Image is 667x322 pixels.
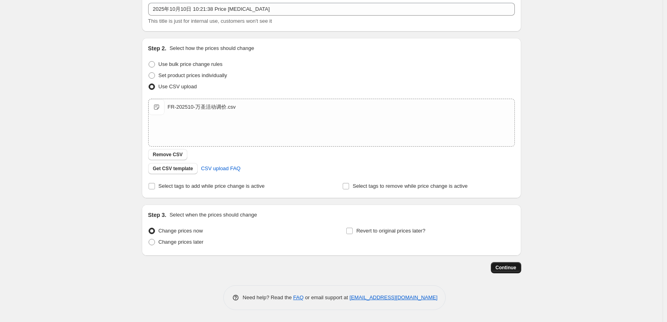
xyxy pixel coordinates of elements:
span: Change prices now [159,228,203,234]
span: Continue [496,264,516,271]
span: or email support at [304,294,349,300]
span: Set product prices individually [159,72,227,78]
a: CSV upload FAQ [196,162,245,175]
button: Remove CSV [148,149,188,160]
a: FAQ [293,294,304,300]
span: Revert to original prices later? [356,228,425,234]
span: CSV upload FAQ [201,165,240,173]
span: Get CSV template [153,165,193,172]
p: Select how the prices should change [169,44,254,52]
span: Change prices later [159,239,204,245]
span: This title is just for internal use, customers won't see it [148,18,272,24]
span: Use CSV upload [159,83,197,89]
span: Need help? Read the [243,294,294,300]
span: Select tags to remove while price change is active [353,183,468,189]
input: 30% off holiday sale [148,3,515,16]
a: [EMAIL_ADDRESS][DOMAIN_NAME] [349,294,437,300]
button: Get CSV template [148,163,198,174]
span: Use bulk price change rules [159,61,222,67]
h2: Step 2. [148,44,167,52]
div: FR-202510-万圣活动调价.csv [168,103,236,111]
button: Continue [491,262,521,273]
span: Remove CSV [153,151,183,158]
h2: Step 3. [148,211,167,219]
p: Select when the prices should change [169,211,257,219]
span: Select tags to add while price change is active [159,183,265,189]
